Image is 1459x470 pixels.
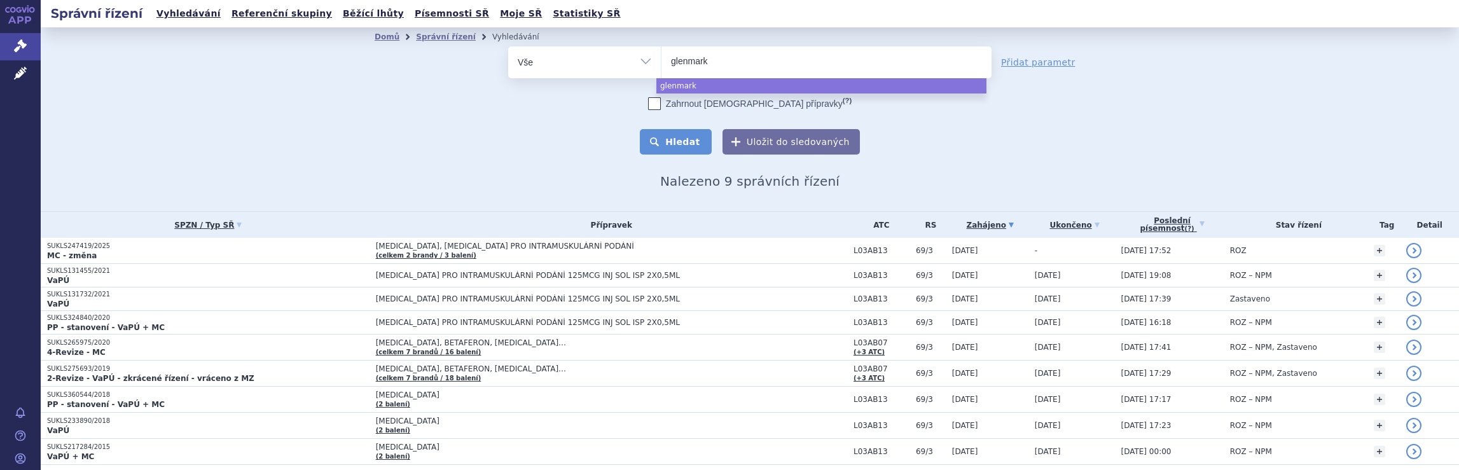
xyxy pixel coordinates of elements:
[41,4,153,22] h2: Správní řízení
[1406,418,1421,433] a: detail
[854,421,909,430] span: L03AB13
[376,364,694,373] span: [MEDICAL_DATA], BETAFERON, [MEDICAL_DATA]…
[916,343,946,352] span: 69/3
[1374,342,1385,353] a: +
[1374,245,1385,256] a: +
[1121,271,1171,280] span: [DATE] 19:08
[376,375,481,382] a: (celkem 7 brandů / 18 balení)
[1374,293,1385,305] a: +
[1230,421,1272,430] span: ROZ – NPM
[1121,246,1171,255] span: [DATE] 17:52
[1400,212,1459,238] th: Detail
[916,447,946,456] span: 69/3
[1230,271,1272,280] span: ROZ – NPM
[376,242,694,251] span: [MEDICAL_DATA], [MEDICAL_DATA] PRO INTRAMUSKULÁRNÍ PODÁNÍ
[47,348,106,357] strong: 4-Revize - MC
[1230,369,1317,378] span: ROZ – NPM, Zastaveno
[1035,395,1061,404] span: [DATE]
[416,32,476,41] a: Správní řízení
[47,400,165,409] strong: PP - stanovení - VaPÚ + MC
[1035,294,1061,303] span: [DATE]
[1374,446,1385,457] a: +
[1035,369,1061,378] span: [DATE]
[1367,212,1400,238] th: Tag
[1121,447,1171,456] span: [DATE] 00:00
[47,242,370,251] p: SUKLS247419/2025
[47,266,370,275] p: SUKLS131455/2021
[1406,243,1421,258] a: detail
[854,447,909,456] span: L03AB13
[1406,444,1421,459] a: detail
[549,5,624,22] a: Statistiky SŘ
[153,5,225,22] a: Vyhledávání
[47,452,94,461] strong: VaPÚ + MC
[1121,318,1171,327] span: [DATE] 16:18
[1406,392,1421,407] a: detail
[1230,246,1247,255] span: ROZ
[47,417,370,425] p: SUKLS233890/2018
[47,364,370,373] p: SUKLS275693/2019
[47,251,97,260] strong: MC - změna
[1230,447,1272,456] span: ROZ – NPM
[1035,271,1061,280] span: [DATE]
[656,78,986,93] li: glenmark
[1035,246,1037,255] span: -
[376,252,476,259] a: (celkem 2 brandy / 3 balení)
[47,290,370,299] p: SUKLS131732/2021
[847,212,909,238] th: ATC
[648,97,852,110] label: Zahrnout [DEMOGRAPHIC_DATA] přípravky
[952,343,978,352] span: [DATE]
[1035,318,1061,327] span: [DATE]
[640,129,712,155] button: Hledat
[1374,317,1385,328] a: +
[47,443,370,452] p: SUKLS217284/2015
[47,314,370,322] p: SUKLS324840/2020
[952,216,1028,234] a: Zahájeno
[854,318,909,327] span: L03AB13
[47,391,370,399] p: SUKLS360544/2018
[1230,318,1272,327] span: ROZ – NPM
[1406,366,1421,381] a: detail
[916,246,946,255] span: 69/3
[952,271,978,280] span: [DATE]
[1374,368,1385,379] a: +
[1001,56,1075,69] a: Přidat parametr
[47,323,165,332] strong: PP - stanovení - VaPÚ + MC
[376,318,694,327] span: [MEDICAL_DATA] PRO INTRAMUSKULÁRNÍ PODÁNÍ 125MCG INJ SOL ISP 2X0,5ML
[1374,394,1385,405] a: +
[47,300,69,308] strong: VaPÚ
[47,276,69,285] strong: VaPÚ
[1035,216,1115,234] a: Ukončeno
[1406,268,1421,283] a: detail
[1121,421,1171,430] span: [DATE] 17:23
[376,401,410,408] a: (2 balení)
[1121,294,1171,303] span: [DATE] 17:39
[952,447,978,456] span: [DATE]
[1121,395,1171,404] span: [DATE] 17:17
[1035,447,1061,456] span: [DATE]
[1230,395,1272,404] span: ROZ – NPM
[1035,343,1061,352] span: [DATE]
[1230,343,1317,352] span: ROZ – NPM, Zastaveno
[854,349,885,356] a: (+3 ATC)
[854,338,909,347] span: L03AB07
[376,391,694,399] span: [MEDICAL_DATA]
[47,426,69,435] strong: VaPÚ
[952,318,978,327] span: [DATE]
[496,5,546,22] a: Moje SŘ
[376,443,694,452] span: [MEDICAL_DATA]
[854,294,909,303] span: L03AB13
[1374,270,1385,281] a: +
[952,421,978,430] span: [DATE]
[854,375,885,382] a: (+3 ATC)
[1121,212,1223,238] a: Poslednípísemnost(?)
[916,395,946,404] span: 69/3
[952,246,978,255] span: [DATE]
[916,421,946,430] span: 69/3
[370,212,847,238] th: Přípravek
[952,369,978,378] span: [DATE]
[916,271,946,280] span: 69/3
[916,294,946,303] span: 69/3
[1230,294,1270,303] span: Zastaveno
[1374,420,1385,431] a: +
